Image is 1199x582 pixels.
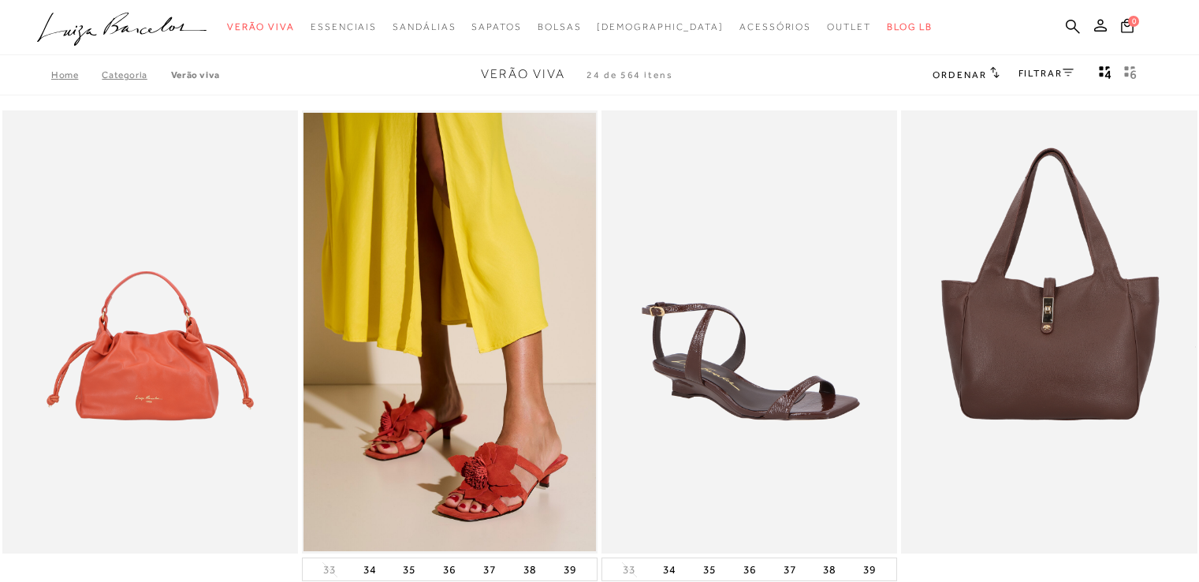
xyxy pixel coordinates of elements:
button: 37 [779,558,801,580]
a: FILTRAR [1018,68,1074,79]
span: [DEMOGRAPHIC_DATA] [597,21,724,32]
span: BLOG LB [887,21,933,32]
button: 38 [818,558,840,580]
span: Sandálias [393,21,456,32]
a: noSubCategoriesText [827,13,871,42]
a: noSubCategoriesText [311,13,377,42]
a: BOLSA MÉDIA EM COURO CAFÉ COM FECHO DOURADO BOLSA MÉDIA EM COURO CAFÉ COM FECHO DOURADO [903,113,1195,552]
button: Mostrar 4 produtos por linha [1094,65,1116,85]
button: 39 [559,558,581,580]
button: 35 [398,558,420,580]
a: Categoria [102,69,170,80]
a: noSubCategoriesText [597,13,724,42]
span: Verão Viva [481,67,565,81]
button: 36 [438,558,460,580]
button: 37 [478,558,501,580]
span: Verão Viva [227,21,295,32]
span: Sapatos [471,21,521,32]
a: noSubCategoriesText [739,13,811,42]
button: 38 [519,558,541,580]
a: SANDÁLIA ANABELA EM VERNIZ CAFÉ COM TIRAS SANDÁLIA ANABELA EM VERNIZ CAFÉ COM TIRAS [603,113,896,552]
span: 0 [1128,16,1139,27]
button: 33 [318,562,341,577]
a: BLOG LB [887,13,933,42]
button: 34 [359,558,381,580]
button: 34 [658,558,680,580]
a: Verão Viva [171,69,220,80]
a: BOLSA EM COURO CAIENA COM ALÇA EFEITO NÓ BOLSA EM COURO CAIENA COM ALÇA EFEITO NÓ [4,113,296,552]
img: BOLSA MÉDIA EM COURO CAFÉ COM FECHO DOURADO [903,113,1195,552]
span: Acessórios [739,21,811,32]
span: Ordenar [933,69,986,80]
a: noSubCategoriesText [471,13,521,42]
button: 36 [739,558,761,580]
span: 24 de 564 itens [586,69,673,80]
button: 0 [1116,17,1138,39]
span: Outlet [827,21,871,32]
a: noSubCategoriesText [393,13,456,42]
img: SANDÁLIA ANABELA EM VERNIZ CAFÉ COM TIRAS [603,113,896,552]
span: Essenciais [311,21,377,32]
a: SANDÁLIA DE CAMURÇA VERMELHO CAIENA COM FLOR APLICADA E SALTO BAIXO KITTEN HEEL SANDÁLIA DE CAMUR... [303,113,596,552]
a: noSubCategoriesText [227,13,295,42]
button: 33 [618,562,640,577]
button: gridText6Desc [1119,65,1141,85]
a: Home [51,69,102,80]
img: BOLSA EM COURO CAIENA COM ALÇA EFEITO NÓ [4,113,296,552]
img: SANDÁLIA DE CAMURÇA VERMELHO CAIENA COM FLOR APLICADA E SALTO BAIXO KITTEN HEEL [303,113,596,552]
button: 35 [698,558,721,580]
span: Bolsas [538,21,582,32]
a: noSubCategoriesText [538,13,582,42]
button: 39 [858,558,881,580]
